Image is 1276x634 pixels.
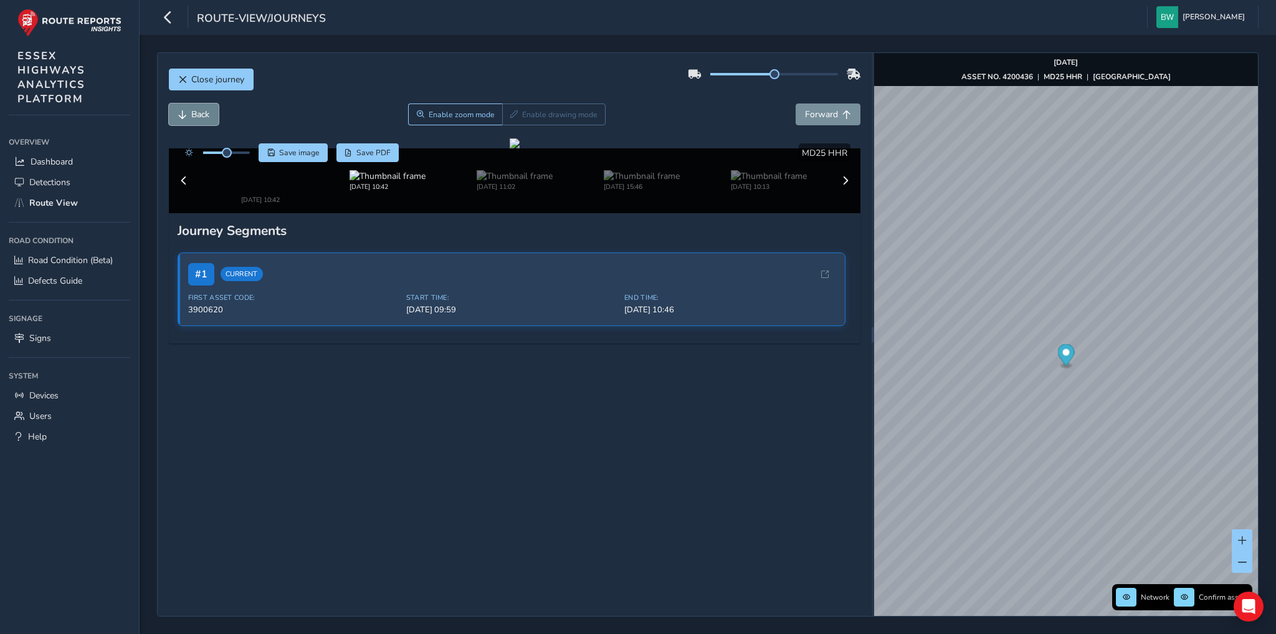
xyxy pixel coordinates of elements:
[29,176,70,188] span: Detections
[9,426,130,447] a: Help
[9,133,130,151] div: Overview
[169,69,254,90] button: Close journey
[9,231,130,250] div: Road Condition
[604,157,680,169] img: Thumbnail frame
[406,283,617,294] span: [DATE] 09:59
[624,272,835,281] span: End Time:
[1199,592,1249,602] span: Confirm assets
[9,385,130,406] a: Devices
[429,110,495,120] span: Enable zoom mode
[197,11,326,28] span: route-view/journeys
[28,275,82,287] span: Defects Guide
[259,143,328,162] button: Save
[356,148,391,158] span: Save PDF
[1044,72,1082,82] strong: MD25 HHR
[17,49,85,106] span: ESSEX HIGHWAYS ANALYTICS PLATFORM
[336,143,399,162] button: PDF
[221,246,263,261] span: Current
[9,309,130,328] div: Signage
[604,169,680,178] div: [DATE] 15:46
[1057,344,1074,370] div: Map marker
[28,254,113,266] span: Road Condition (Beta)
[178,201,852,218] div: Journey Segments
[17,9,121,37] img: rr logo
[31,156,73,168] span: Dashboard
[9,250,130,271] a: Road Condition (Beta)
[9,271,130,291] a: Defects Guide
[188,242,214,264] span: # 1
[961,72,1171,82] div: | |
[29,390,59,401] span: Devices
[961,72,1033,82] strong: ASSET NO. 4200436
[1234,592,1264,622] div: Open Intercom Messenger
[9,406,130,426] a: Users
[1156,6,1178,28] img: diamond-layout
[9,151,130,172] a: Dashboard
[1054,57,1078,67] strong: [DATE]
[222,169,298,178] div: [DATE] 10:42
[9,193,130,213] a: Route View
[796,103,860,125] button: Forward
[29,197,78,209] span: Route View
[28,431,47,443] span: Help
[1093,72,1171,82] strong: [GEOGRAPHIC_DATA]
[406,272,617,281] span: Start Time:
[222,157,298,169] img: Thumbnail frame
[624,283,835,294] span: [DATE] 10:46
[9,367,130,385] div: System
[1141,592,1169,602] span: Network
[9,328,130,348] a: Signs
[731,169,807,178] div: [DATE] 10:13
[1156,6,1249,28] button: [PERSON_NAME]
[731,157,807,169] img: Thumbnail frame
[279,148,320,158] span: Save image
[191,108,209,120] span: Back
[350,157,426,169] img: Thumbnail frame
[1183,6,1245,28] span: [PERSON_NAME]
[188,272,399,281] span: First Asset Code:
[477,169,553,178] div: [DATE] 11:02
[29,410,52,422] span: Users
[802,147,847,159] span: MD25 HHR
[477,157,553,169] img: Thumbnail frame
[805,108,838,120] span: Forward
[9,172,130,193] a: Detections
[29,332,51,344] span: Signs
[408,103,502,125] button: Zoom
[169,103,219,125] button: Back
[350,169,426,178] div: [DATE] 10:42
[188,283,399,294] span: 3900620
[191,74,244,85] span: Close journey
